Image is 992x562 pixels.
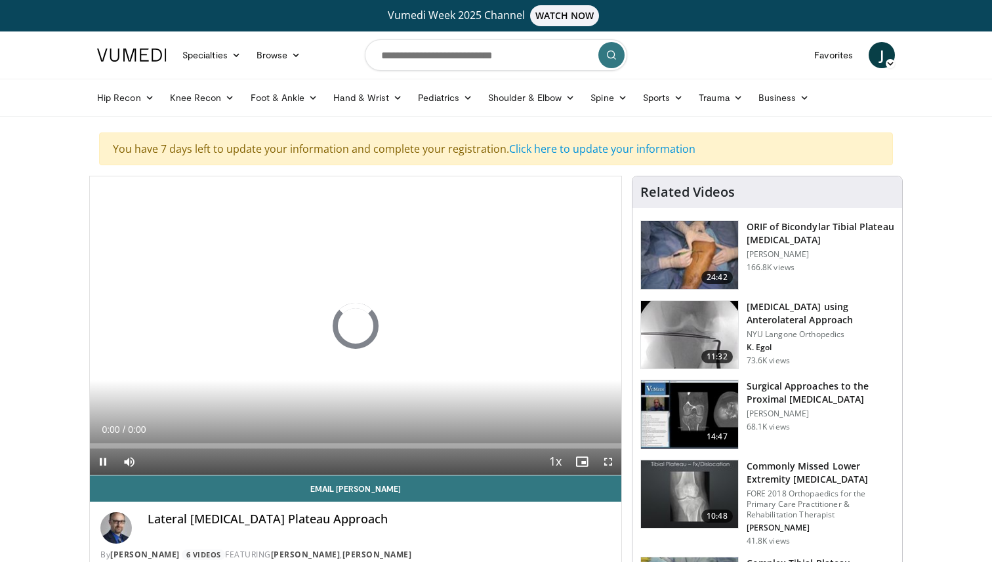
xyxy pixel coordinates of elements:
[90,443,621,449] div: Progress Bar
[530,5,600,26] span: WATCH NOW
[595,449,621,475] button: Fullscreen
[480,85,583,111] a: Shoulder & Elbow
[869,42,895,68] a: J
[175,42,249,68] a: Specialties
[747,220,894,247] h3: ORIF of Bicondylar Tibial Plateau [MEDICAL_DATA]
[89,85,162,111] a: Hip Recon
[635,85,692,111] a: Sports
[641,301,738,369] img: 9nZFQMepuQiumqNn4xMDoxOjBzMTt2bJ.150x105_q85_crop-smart_upscale.jpg
[90,176,621,475] video-js: Video Player
[100,549,611,561] div: By FEATURING ,
[640,380,894,449] a: 14:47 Surgical Approaches to the Proximal [MEDICAL_DATA] [PERSON_NAME] 68.1K views
[162,85,243,111] a: Knee Recon
[123,424,125,435] span: /
[747,355,790,366] p: 73.6K views
[701,350,733,363] span: 11:32
[365,39,627,71] input: Search topics, interventions
[97,49,167,62] img: VuMedi Logo
[583,85,634,111] a: Spine
[325,85,410,111] a: Hand & Wrist
[691,85,751,111] a: Trauma
[99,5,893,26] a: Vumedi Week 2025 ChannelWATCH NOW
[806,42,861,68] a: Favorites
[747,262,795,273] p: 166.8K views
[747,249,894,260] p: [PERSON_NAME]
[116,449,142,475] button: Mute
[271,549,341,560] a: [PERSON_NAME]
[249,42,309,68] a: Browse
[640,220,894,290] a: 24:42 ORIF of Bicondylar Tibial Plateau [MEDICAL_DATA] [PERSON_NAME] 166.8K views
[128,424,146,435] span: 0:00
[342,549,412,560] a: [PERSON_NAME]
[640,460,894,546] a: 10:48 Commonly Missed Lower Extremity [MEDICAL_DATA] FORE 2018 Orthopaedics for the Primary Care ...
[747,536,790,546] p: 41.8K views
[747,523,894,533] p: [PERSON_NAME]
[747,422,790,432] p: 68.1K views
[701,430,733,443] span: 14:47
[747,329,894,340] p: NYU Langone Orthopedics
[747,489,894,520] p: FORE 2018 Orthopaedics for the Primary Care Practitioner & Rehabilitation Therapist
[640,184,735,200] h4: Related Videos
[640,300,894,370] a: 11:32 [MEDICAL_DATA] using Anterolateral Approach NYU Langone Orthopedics K. Egol 73.6K views
[747,460,894,486] h3: Commonly Missed Lower Extremity [MEDICAL_DATA]
[90,449,116,475] button: Pause
[509,142,695,156] a: Click here to update your information
[410,85,480,111] a: Pediatrics
[243,85,326,111] a: Foot & Ankle
[751,85,817,111] a: Business
[543,449,569,475] button: Playback Rate
[641,221,738,289] img: Levy_Tib_Plat_100000366_3.jpg.150x105_q85_crop-smart_upscale.jpg
[90,475,621,502] a: Email [PERSON_NAME]
[701,271,733,284] span: 24:42
[747,380,894,406] h3: Surgical Approaches to the Proximal [MEDICAL_DATA]
[102,424,119,435] span: 0:00
[148,512,611,527] h4: Lateral [MEDICAL_DATA] Plateau Approach
[569,449,595,475] button: Enable picture-in-picture mode
[100,512,132,544] img: Avatar
[747,342,894,353] p: K. Egol
[641,460,738,529] img: 4aa379b6-386c-4fb5-93ee-de5617843a87.150x105_q85_crop-smart_upscale.jpg
[110,549,180,560] a: [PERSON_NAME]
[182,550,225,561] a: 6 Videos
[747,300,894,327] h3: [MEDICAL_DATA] using Anterolateral Approach
[99,132,893,165] div: You have 7 days left to update your information and complete your registration.
[747,409,894,419] p: [PERSON_NAME]
[701,510,733,523] span: 10:48
[641,380,738,449] img: DA_UIUPltOAJ8wcH4xMDoxOjB1O8AjAz.150x105_q85_crop-smart_upscale.jpg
